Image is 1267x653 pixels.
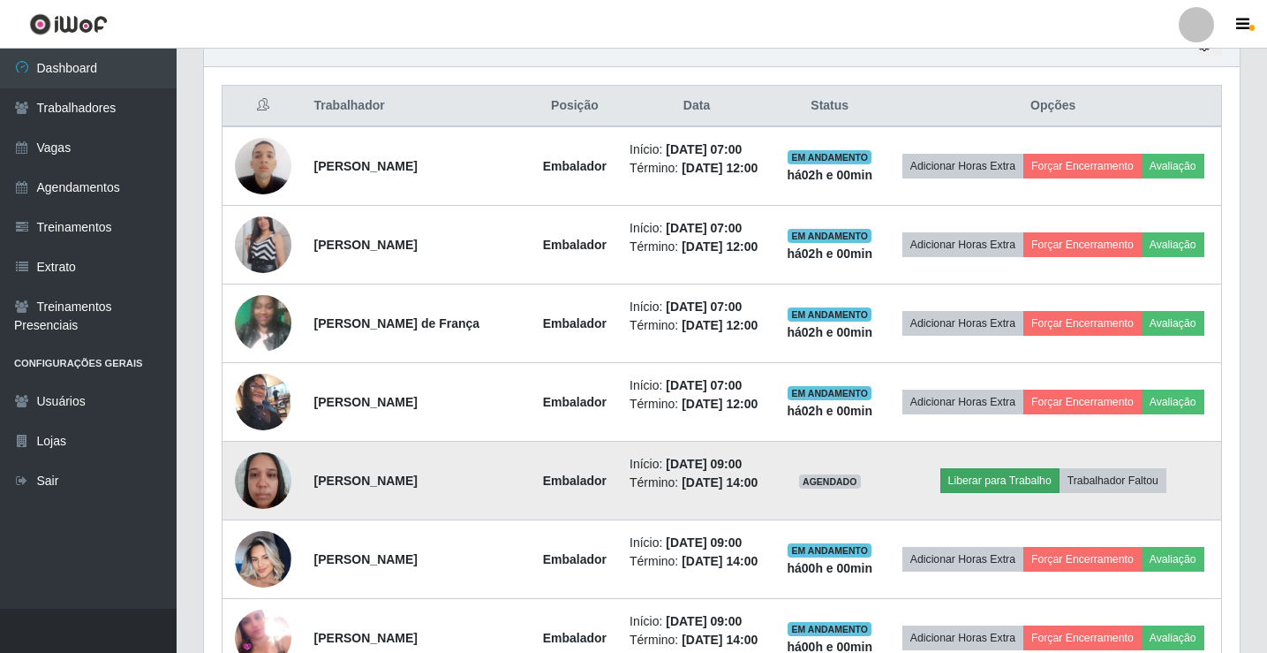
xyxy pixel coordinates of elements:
li: Início: [630,612,764,631]
strong: Embalador [543,631,607,645]
time: [DATE] 07:00 [666,300,742,314]
span: EM ANDAMENTO [788,308,871,322]
li: Término: [630,316,764,335]
time: [DATE] 09:00 [666,535,742,550]
strong: [PERSON_NAME] [314,159,418,173]
time: [DATE] 09:00 [666,614,742,628]
li: Término: [630,159,764,178]
strong: Embalador [543,395,607,409]
span: EM ANDAMENTO [788,229,871,243]
strong: Embalador [543,159,607,173]
img: 1701349754449.jpeg [235,128,291,203]
li: Início: [630,455,764,474]
button: Trabalhador Faltou [1060,468,1166,493]
time: [DATE] 09:00 [666,457,742,471]
button: Avaliação [1142,390,1204,414]
strong: Embalador [543,474,607,488]
button: Forçar Encerramento [1023,547,1142,572]
time: [DATE] 07:00 [666,378,742,392]
strong: [PERSON_NAME] [314,631,418,645]
strong: há 02 h e 00 min [787,168,872,182]
th: Posição [531,86,619,127]
li: Início: [630,376,764,395]
li: Término: [630,631,764,649]
time: [DATE] 07:00 [666,221,742,235]
strong: [PERSON_NAME] [314,474,418,488]
button: Forçar Encerramento [1023,154,1142,178]
th: Opções [885,86,1221,127]
button: Avaliação [1142,232,1204,257]
time: [DATE] 12:00 [682,397,758,411]
strong: há 02 h e 00 min [787,325,872,339]
button: Forçar Encerramento [1023,390,1142,414]
th: Data [619,86,774,127]
strong: há 00 h e 00 min [787,561,872,575]
button: Adicionar Horas Extra [902,232,1023,257]
li: Início: [630,140,764,159]
strong: Embalador [543,552,607,566]
li: Término: [630,474,764,492]
strong: [PERSON_NAME] [314,395,418,409]
img: CoreUI Logo [29,13,108,35]
time: [DATE] 14:00 [682,554,758,568]
span: EM ANDAMENTO [788,543,871,558]
img: 1740415667017.jpeg [235,443,291,518]
span: EM ANDAMENTO [788,386,871,400]
time: [DATE] 07:00 [666,142,742,156]
strong: [PERSON_NAME] [314,238,418,252]
button: Adicionar Horas Extra [902,547,1023,572]
li: Término: [630,238,764,256]
strong: Embalador [543,316,607,330]
strong: [PERSON_NAME] [314,552,418,566]
span: EM ANDAMENTO [788,150,871,164]
time: [DATE] 12:00 [682,239,758,254]
strong: [PERSON_NAME] de França [314,316,479,330]
button: Liberar para Trabalho [940,468,1060,493]
time: [DATE] 14:00 [682,633,758,647]
img: 1703785575739.jpeg [235,194,291,295]
button: Forçar Encerramento [1023,626,1142,650]
button: Avaliação [1142,154,1204,178]
strong: há 02 h e 00 min [787,247,872,261]
button: Adicionar Horas Extra [902,311,1023,336]
img: 1743187516364.jpeg [235,509,291,610]
li: Término: [630,552,764,571]
button: Adicionar Horas Extra [902,626,1023,650]
button: Forçar Encerramento [1023,232,1142,257]
img: 1713098995975.jpeg [235,285,291,361]
button: Adicionar Horas Extra [902,390,1023,414]
strong: Embalador [543,238,607,252]
th: Trabalhador [304,86,531,127]
li: Início: [630,219,764,238]
time: [DATE] 14:00 [682,475,758,490]
span: EM ANDAMENTO [788,622,871,636]
button: Adicionar Horas Extra [902,154,1023,178]
li: Início: [630,534,764,552]
strong: há 02 h e 00 min [787,404,872,418]
time: [DATE] 12:00 [682,161,758,175]
button: Avaliação [1142,547,1204,572]
button: Avaliação [1142,626,1204,650]
button: Forçar Encerramento [1023,311,1142,336]
th: Status [774,86,885,127]
time: [DATE] 12:00 [682,318,758,332]
span: AGENDADO [799,475,861,489]
li: Início: [630,298,764,316]
button: Avaliação [1142,311,1204,336]
img: 1733355849798.jpeg [235,373,291,430]
li: Término: [630,395,764,414]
